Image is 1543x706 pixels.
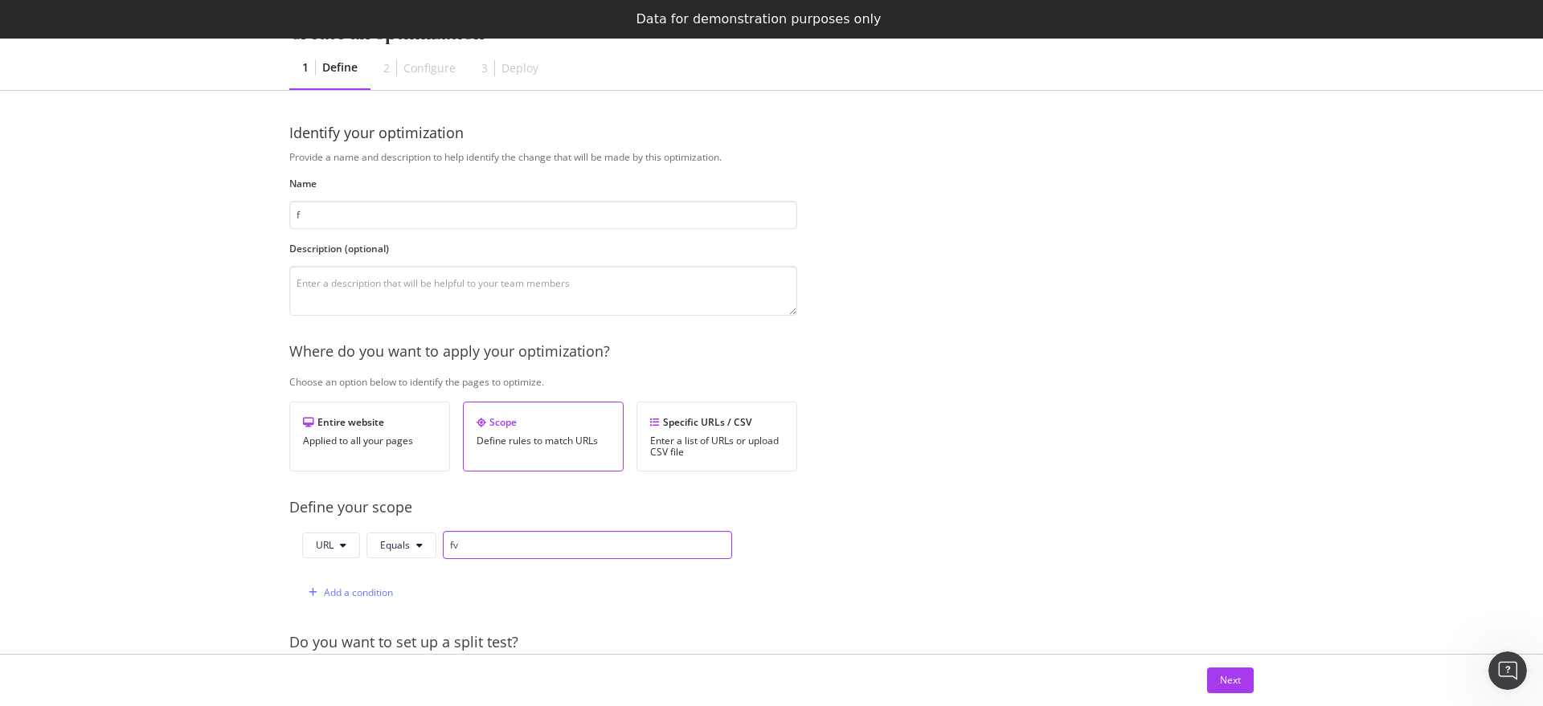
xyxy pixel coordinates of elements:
span: Equals [380,538,410,552]
label: Name [289,177,797,190]
div: Add a condition [324,586,393,599]
input: Enter an optimization name to easily find it back [289,201,797,229]
div: Identify your optimization [289,123,1254,144]
iframe: Intercom live chat [1488,651,1527,690]
div: Scope [477,415,610,429]
button: Equals [366,533,436,558]
button: Add a condition [302,580,393,606]
div: 3 [481,60,488,76]
div: Enter a list of URLs or upload CSV file [650,435,784,458]
div: Configure [403,60,456,76]
div: Define [322,59,358,75]
div: Next [1220,673,1241,687]
div: Provide a name and description to help identify the change that will be made by this optimization. [289,150,1333,164]
div: 1 [302,59,309,75]
div: Applied to all your pages [303,435,436,447]
div: Deploy [501,60,538,76]
label: Description (optional) [289,242,797,255]
span: URL [316,538,334,552]
div: Do you want to set up a split test? [289,632,1333,653]
div: Define your scope [289,497,1333,518]
button: URL [302,533,360,558]
div: Specific URLs / CSV [650,415,784,429]
button: Next [1207,667,1254,693]
div: Entire website [303,415,436,429]
div: Choose an option below to identify the pages to optimize. [289,375,1333,389]
div: Where do you want to apply your optimization? [289,341,1333,362]
div: Define rules to match URLs [477,435,610,447]
div: 2 [383,60,390,76]
div: Data for demonstration purposes only [636,11,882,27]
